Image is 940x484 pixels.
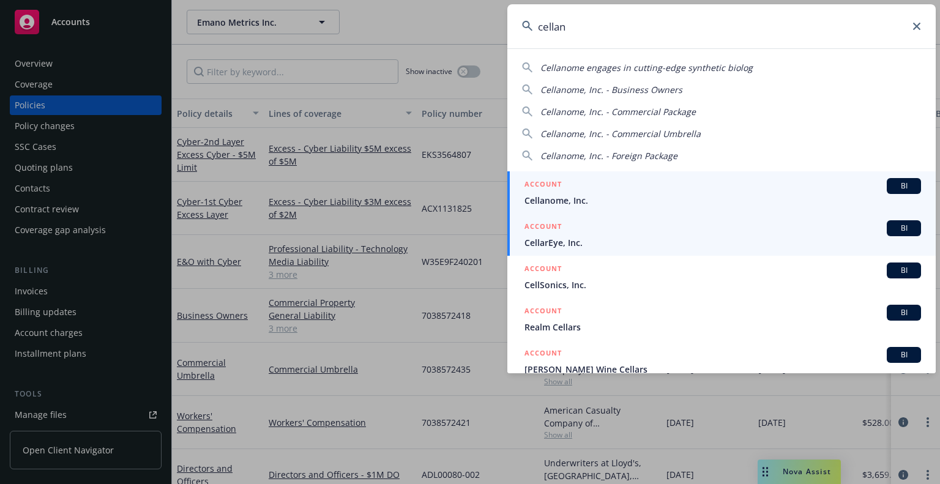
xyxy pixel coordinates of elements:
span: Cellanome, Inc. - Foreign Package [540,150,677,162]
span: Cellanome, Inc. - Business Owners [540,84,682,95]
input: Search... [507,4,936,48]
span: CellSonics, Inc. [524,278,921,291]
h5: ACCOUNT [524,262,562,277]
h5: ACCOUNT [524,220,562,235]
a: ACCOUNTBI[PERSON_NAME] Wine Cellars [507,340,936,382]
span: CellarEye, Inc. [524,236,921,249]
a: ACCOUNTBICellSonics, Inc. [507,256,936,298]
span: Cellanome, Inc. [524,194,921,207]
h5: ACCOUNT [524,305,562,319]
a: ACCOUNTBIRealm Cellars [507,298,936,340]
span: [PERSON_NAME] Wine Cellars [524,363,921,376]
span: BI [892,307,916,318]
span: BI [892,349,916,360]
span: BI [892,265,916,276]
span: BI [892,181,916,192]
span: Realm Cellars [524,321,921,333]
a: ACCOUNTBICellanome, Inc. [507,171,936,214]
span: Cellanome engages in cutting-edge synthetic biolog [540,62,753,73]
a: ACCOUNTBICellarEye, Inc. [507,214,936,256]
span: BI [892,223,916,234]
h5: ACCOUNT [524,347,562,362]
h5: ACCOUNT [524,178,562,193]
span: Cellanome, Inc. - Commercial Package [540,106,696,117]
span: Cellanome, Inc. - Commercial Umbrella [540,128,701,140]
